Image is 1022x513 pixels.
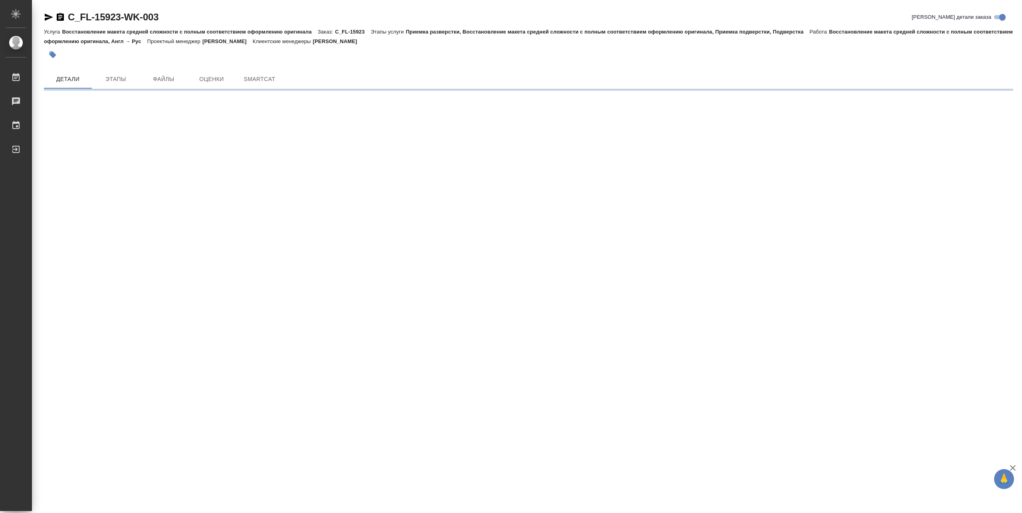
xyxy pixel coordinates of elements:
[810,29,829,35] p: Работа
[192,74,231,84] span: Оценки
[44,12,53,22] button: Скопировать ссылку для ЯМессенджера
[997,471,1011,487] span: 🙏
[253,38,313,44] p: Клиентские менеджеры
[994,469,1014,489] button: 🙏
[371,29,406,35] p: Этапы услуги
[912,13,991,21] span: [PERSON_NAME] детали заказа
[202,38,253,44] p: [PERSON_NAME]
[68,12,158,22] a: C_FL-15923-WK-003
[44,46,61,63] button: Добавить тэг
[97,74,135,84] span: Этапы
[62,29,317,35] p: Восстановление макета средней сложности с полным соответствием оформлению оригинала
[49,74,87,84] span: Детали
[406,29,809,35] p: Приемка разверстки, Восстановление макета средней сложности с полным соответствием оформлению ори...
[147,38,202,44] p: Проектный менеджер
[335,29,370,35] p: C_FL-15923
[313,38,363,44] p: [PERSON_NAME]
[318,29,335,35] p: Заказ:
[240,74,279,84] span: SmartCat
[145,74,183,84] span: Файлы
[55,12,65,22] button: Скопировать ссылку
[44,29,62,35] p: Услуга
